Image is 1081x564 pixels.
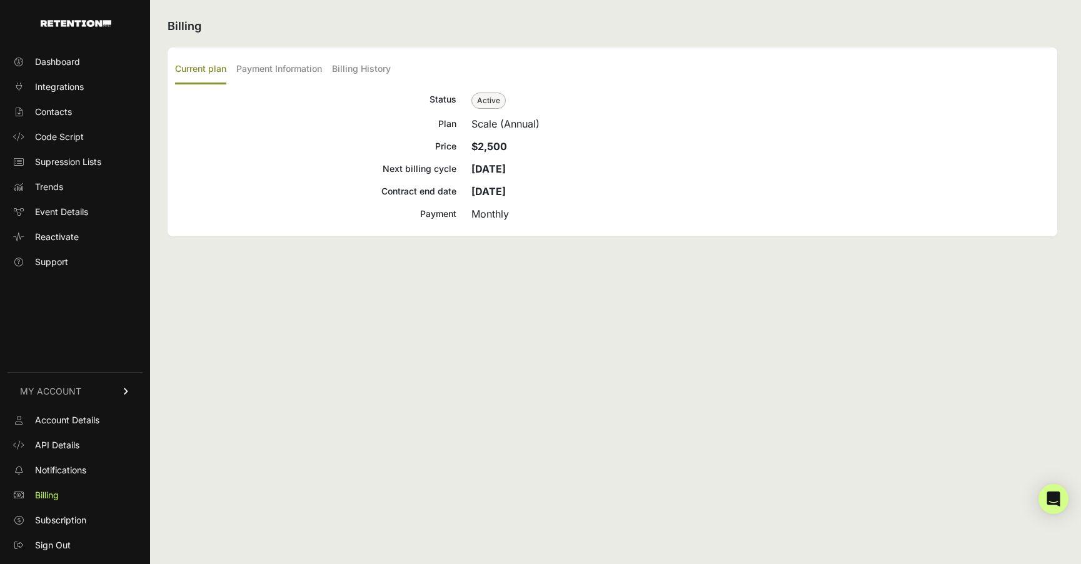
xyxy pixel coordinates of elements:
[35,56,80,68] span: Dashboard
[175,139,456,154] div: Price
[8,77,143,97] a: Integrations
[35,206,88,218] span: Event Details
[35,106,72,118] span: Contacts
[175,206,456,221] div: Payment
[168,18,1057,35] h2: Billing
[8,485,143,505] a: Billing
[8,227,143,247] a: Reactivate
[175,55,226,84] label: Current plan
[8,202,143,222] a: Event Details
[35,131,84,143] span: Code Script
[41,20,111,27] img: Retention.com
[35,81,84,93] span: Integrations
[175,92,456,109] div: Status
[35,414,99,426] span: Account Details
[8,52,143,72] a: Dashboard
[8,102,143,122] a: Contacts
[8,535,143,555] a: Sign Out
[471,140,507,153] strong: $2,500
[175,184,456,199] div: Contract end date
[175,161,456,176] div: Next billing cycle
[35,439,79,451] span: API Details
[8,435,143,455] a: API Details
[8,252,143,272] a: Support
[8,127,143,147] a: Code Script
[35,231,79,243] span: Reactivate
[8,410,143,430] a: Account Details
[471,185,506,198] strong: [DATE]
[1038,484,1068,514] div: Open Intercom Messenger
[35,256,68,268] span: Support
[471,116,1050,131] div: Scale (Annual)
[471,206,1050,221] div: Monthly
[8,152,143,172] a: Supression Lists
[8,460,143,480] a: Notifications
[20,385,81,398] span: MY ACCOUNT
[8,177,143,197] a: Trends
[471,163,506,175] strong: [DATE]
[35,464,86,476] span: Notifications
[35,156,101,168] span: Supression Lists
[8,372,143,410] a: MY ACCOUNT
[35,489,59,501] span: Billing
[35,539,71,551] span: Sign Out
[175,116,456,131] div: Plan
[35,181,63,193] span: Trends
[471,93,506,109] span: Active
[236,55,322,84] label: Payment Information
[332,55,391,84] label: Billing History
[35,514,86,526] span: Subscription
[8,510,143,530] a: Subscription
